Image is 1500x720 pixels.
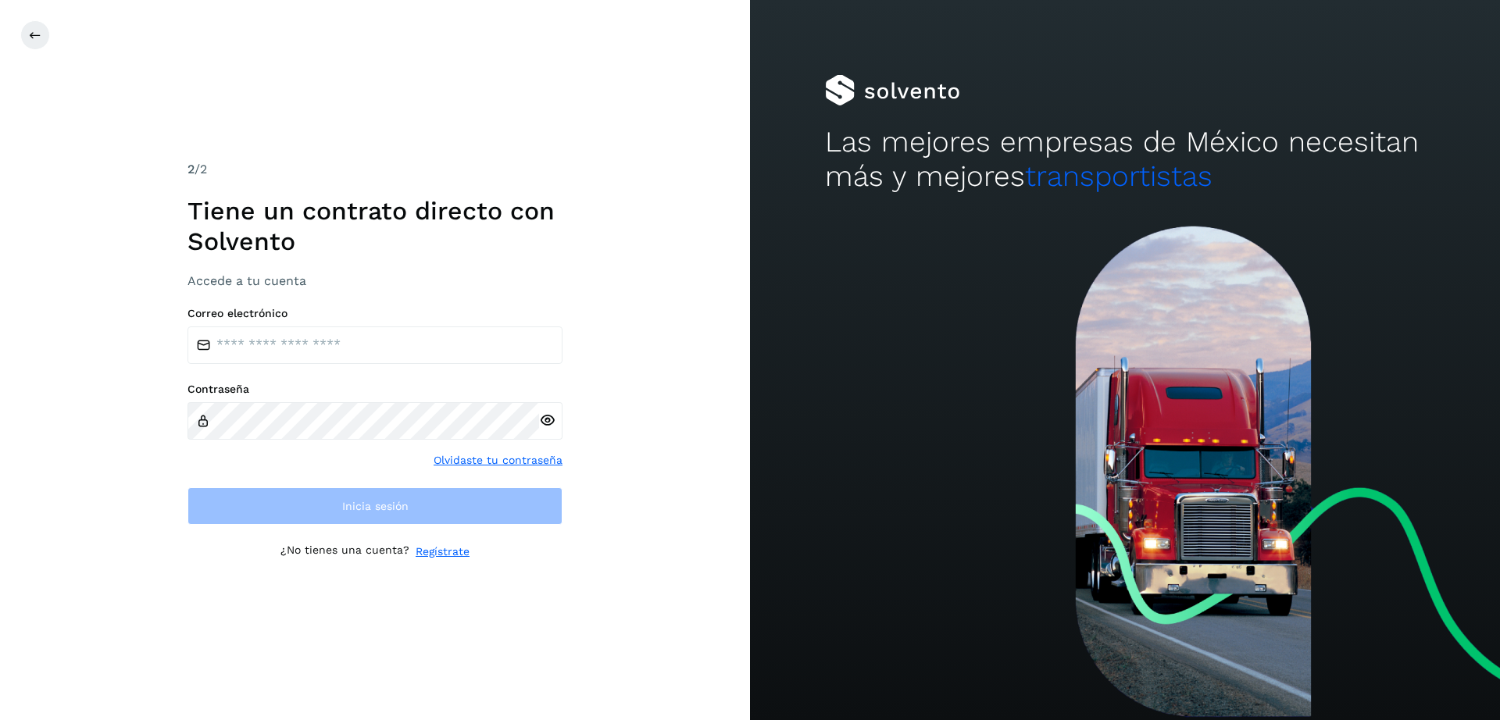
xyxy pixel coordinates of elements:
span: transportistas [1025,159,1212,193]
span: 2 [187,162,195,176]
span: Inicia sesión [342,501,409,511]
div: /2 [187,160,562,179]
p: ¿No tienes una cuenta? [280,544,409,560]
h1: Tiene un contrato directo con Solvento [187,196,562,256]
a: Olvidaste tu contraseña [434,452,562,469]
h3: Accede a tu cuenta [187,273,562,288]
label: Contraseña [187,383,562,396]
a: Regístrate [416,544,470,560]
label: Correo electrónico [187,307,562,320]
button: Inicia sesión [187,487,562,525]
h2: Las mejores empresas de México necesitan más y mejores [825,125,1425,194]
